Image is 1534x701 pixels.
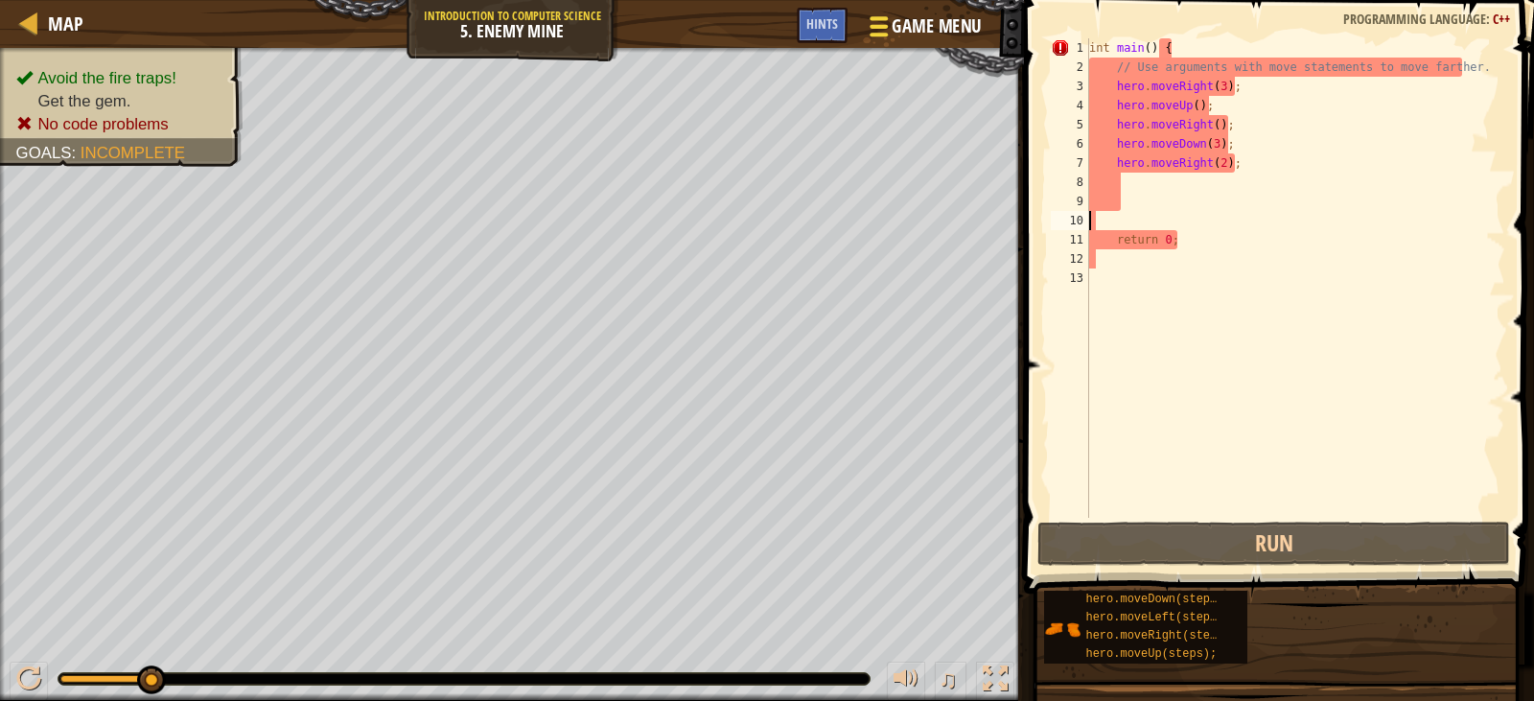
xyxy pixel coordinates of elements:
span: hero.moveLeft(steps); [1085,611,1230,624]
button: Ctrl + P: Play [10,662,48,701]
span: : [72,144,81,162]
span: Get the gem. [37,92,130,110]
li: No code problems [16,112,225,135]
span: Game Menu [893,13,982,39]
button: Run [1037,522,1509,566]
div: 13 [1051,269,1089,288]
span: Hints [806,14,838,33]
button: Game Menu [854,7,994,54]
span: Incomplete [81,144,185,162]
li: Get the gem. [16,89,225,112]
span: ♫ [939,665,958,693]
span: : [1486,10,1493,28]
div: 6 [1051,134,1089,153]
span: Goals [16,144,72,162]
div: 5 [1051,115,1089,134]
span: hero.moveDown(steps); [1085,593,1230,606]
div: 4 [1051,96,1089,115]
li: Avoid the fire traps! [16,66,225,89]
span: No code problems [37,115,168,133]
span: C++ [1493,10,1510,28]
button: Adjust volume [887,662,925,701]
div: 7 [1051,153,1089,173]
img: portrait.png [1044,611,1081,647]
button: Toggle fullscreen [976,662,1014,701]
div: 10 [1051,211,1089,230]
div: 9 [1051,192,1089,211]
div: 3 [1051,77,1089,96]
span: Map [48,11,83,36]
span: Programming language [1343,10,1486,28]
div: 1 [1051,38,1089,58]
div: 11 [1051,230,1089,249]
button: ♫ [935,662,967,701]
div: 8 [1051,173,1089,192]
div: 2 [1051,58,1089,77]
span: hero.moveRight(steps); [1085,629,1237,643]
span: hero.moveUp(steps); [1085,647,1217,661]
a: Map [38,11,83,36]
div: 12 [1051,249,1089,269]
span: Avoid the fire traps! [37,69,175,87]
